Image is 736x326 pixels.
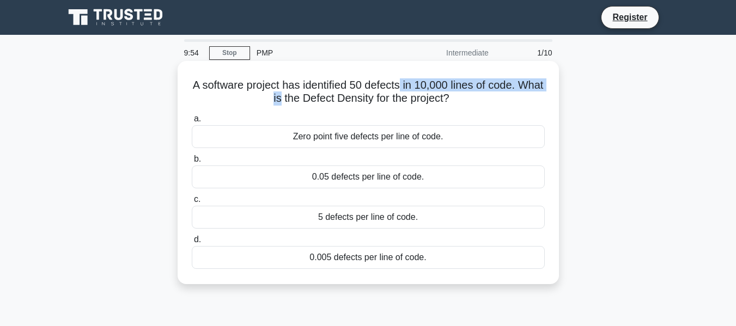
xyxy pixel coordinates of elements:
div: Zero point five defects per line of code. [192,125,545,148]
div: 0.005 defects per line of code. [192,246,545,269]
div: PMP [250,42,400,64]
a: Register [606,10,654,24]
div: 9:54 [178,42,209,64]
div: 5 defects per line of code. [192,206,545,229]
div: 1/10 [495,42,559,64]
a: Stop [209,46,250,60]
div: Intermediate [400,42,495,64]
span: c. [194,194,200,204]
span: b. [194,154,201,163]
div: 0.05 defects per line of code. [192,165,545,188]
h5: A software project has identified 50 defects in 10,000 lines of code. What is the Defect Density ... [191,78,546,106]
span: a. [194,114,201,123]
span: d. [194,235,201,244]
